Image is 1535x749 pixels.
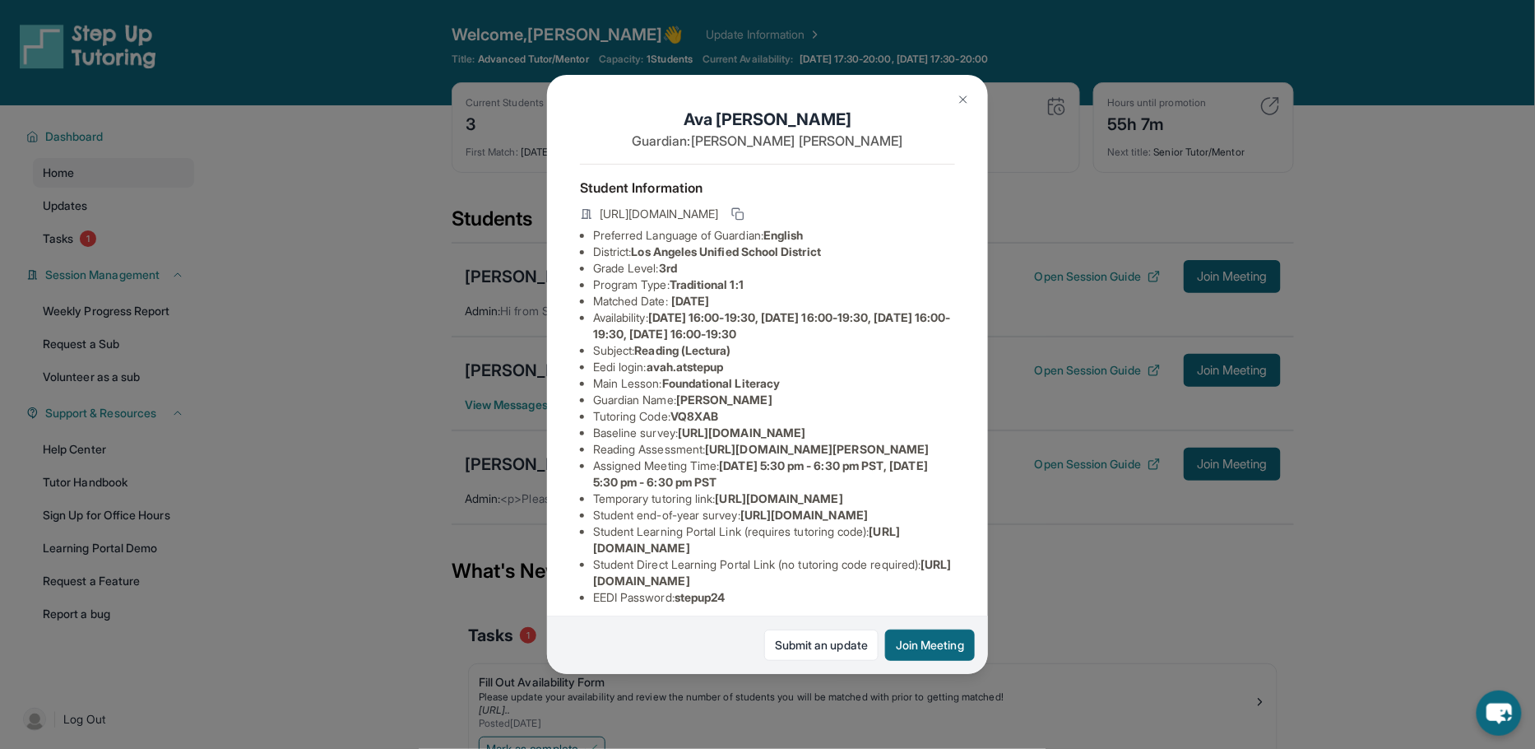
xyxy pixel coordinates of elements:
[593,227,955,244] li: Preferred Language of Guardian:
[593,310,951,341] span: [DATE] 16:00-19:30, [DATE] 16:00-19:30, [DATE] 16:00-19:30, [DATE] 16:00-19:30
[1477,691,1522,736] button: chat-button
[600,206,718,222] span: [URL][DOMAIN_NAME]
[593,589,955,606] li: EEDI Password :
[593,293,955,309] li: Matched Date:
[647,360,724,374] span: avah.atstepup
[740,508,868,522] span: [URL][DOMAIN_NAME]
[885,630,975,661] button: Join Meeting
[580,131,955,151] p: Guardian: [PERSON_NAME] [PERSON_NAME]
[662,376,780,390] span: Foundational Literacy
[593,507,955,523] li: Student end-of-year survey :
[593,359,955,375] li: Eedi login :
[728,204,748,224] button: Copy link
[635,343,731,357] span: Reading (Lectura)
[580,178,955,198] h4: Student Information
[593,458,955,491] li: Assigned Meeting Time :
[957,93,970,106] img: Close Icon
[632,244,821,258] span: Los Angeles Unified School District
[593,408,955,425] li: Tutoring Code :
[670,409,718,423] span: VQ8XAB
[659,261,677,275] span: 3rd
[676,393,772,407] span: [PERSON_NAME]
[763,228,804,242] span: English
[593,244,955,260] li: District:
[593,491,955,507] li: Temporary tutoring link :
[670,277,744,291] span: Traditional 1:1
[671,294,709,308] span: [DATE]
[593,425,955,441] li: Baseline survey :
[580,108,955,131] h1: Ava [PERSON_NAME]
[593,309,955,342] li: Availability:
[593,277,955,293] li: Program Type:
[593,260,955,277] li: Grade Level:
[593,392,955,408] li: Guardian Name :
[593,523,955,556] li: Student Learning Portal Link (requires tutoring code) :
[593,441,955,458] li: Reading Assessment :
[764,630,879,661] a: Submit an update
[593,556,955,589] li: Student Direct Learning Portal Link (no tutoring code required) :
[678,426,805,440] span: [URL][DOMAIN_NAME]
[593,458,928,489] span: [DATE] 5:30 pm - 6:30 pm PST, [DATE] 5:30 pm - 6:30 pm PST
[593,375,955,392] li: Main Lesson :
[716,491,843,505] span: [URL][DOMAIN_NAME]
[675,590,726,604] span: stepup24
[705,442,929,456] span: [URL][DOMAIN_NAME][PERSON_NAME]
[593,342,955,359] li: Subject :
